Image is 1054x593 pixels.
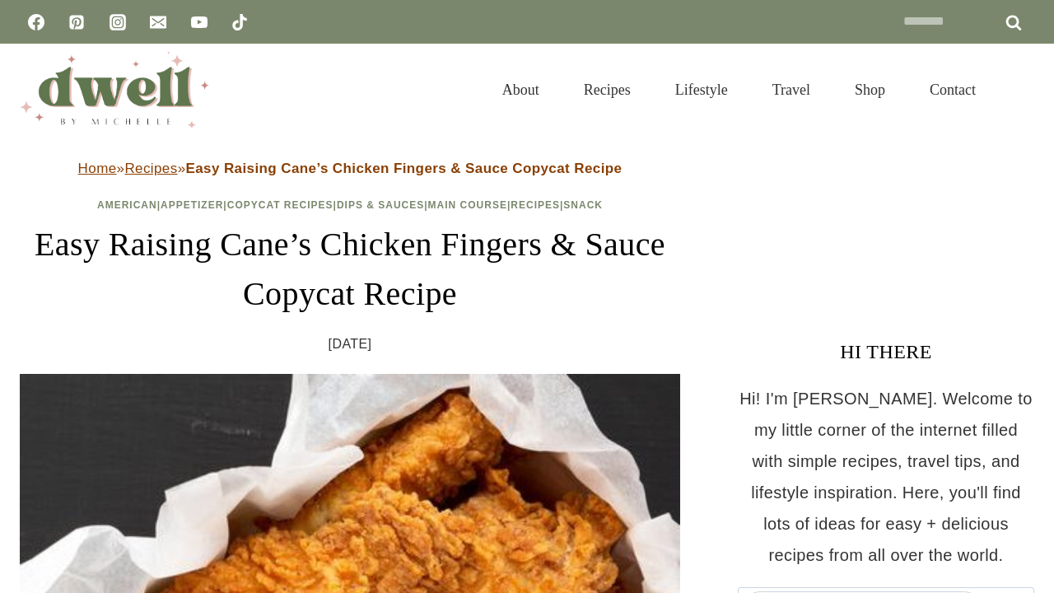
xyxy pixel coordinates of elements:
[185,161,622,176] strong: Easy Raising Cane’s Chicken Fingers & Sauce Copycat Recipe
[78,161,117,176] a: Home
[101,6,134,39] a: Instagram
[124,161,177,176] a: Recipes
[738,383,1034,571] p: Hi! I'm [PERSON_NAME]. Welcome to my little corner of the internet filled with simple recipes, tr...
[832,61,907,119] a: Shop
[428,199,507,211] a: Main Course
[161,199,223,211] a: Appetizer
[329,332,372,357] time: [DATE]
[738,337,1034,367] h3: HI THERE
[142,6,175,39] a: Email
[20,52,209,128] img: DWELL by michelle
[1006,76,1034,104] button: View Search Form
[227,199,333,211] a: Copycat Recipes
[20,220,680,319] h1: Easy Raising Cane’s Chicken Fingers & Sauce Copycat Recipe
[223,6,256,39] a: TikTok
[563,199,603,211] a: Snack
[60,6,93,39] a: Pinterest
[562,61,653,119] a: Recipes
[183,6,216,39] a: YouTube
[511,199,560,211] a: Recipes
[20,6,53,39] a: Facebook
[337,199,424,211] a: Dips & Sauces
[97,199,603,211] span: | | | | | |
[97,199,157,211] a: American
[653,61,750,119] a: Lifestyle
[907,61,998,119] a: Contact
[480,61,998,119] nav: Primary Navigation
[750,61,832,119] a: Travel
[78,161,623,176] span: » »
[480,61,562,119] a: About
